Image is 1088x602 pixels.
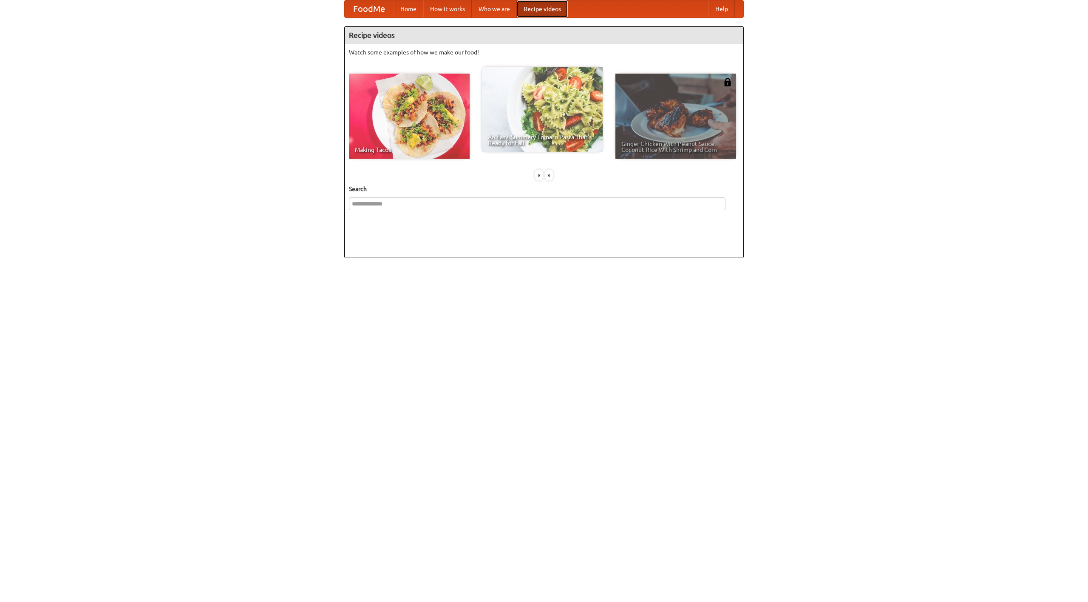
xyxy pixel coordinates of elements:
a: FoodMe [345,0,394,17]
a: An Easy, Summery Tomato Pasta That's Ready for Fall [482,67,603,152]
h5: Search [349,185,739,193]
a: Home [394,0,423,17]
p: Watch some examples of how we make our food! [349,48,739,57]
span: An Easy, Summery Tomato Pasta That's Ready for Fall [488,134,597,146]
a: Help [708,0,735,17]
a: Who we are [472,0,517,17]
a: Recipe videos [517,0,568,17]
a: Making Tacos [349,74,470,159]
div: « [535,170,543,180]
div: » [545,170,553,180]
h4: Recipe videos [345,27,743,44]
span: Making Tacos [355,147,464,153]
img: 483408.png [723,78,732,86]
a: How it works [423,0,472,17]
